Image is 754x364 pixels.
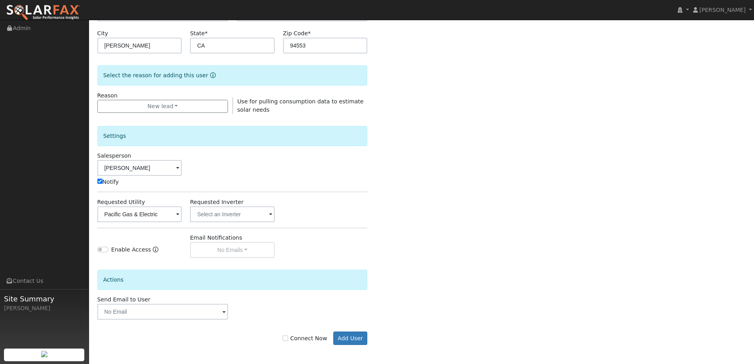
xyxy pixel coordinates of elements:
div: Actions [97,270,368,290]
label: City [97,29,108,38]
label: Connect Now [283,334,327,343]
span: Site Summary [4,293,85,304]
input: Select an Inverter [190,206,275,222]
label: Reason [97,91,118,100]
label: Requested Utility [97,198,145,206]
input: Connect Now [283,335,288,341]
label: Enable Access [111,246,151,254]
label: Requested Inverter [190,198,243,206]
span: Use for pulling consumption data to estimate solar needs [237,98,364,113]
label: Zip Code [283,29,311,38]
button: New lead [97,100,228,113]
a: Reason for new user [208,72,216,78]
label: Salesperson [97,152,131,160]
div: [PERSON_NAME] [4,304,85,313]
img: SolarFax [6,4,80,21]
a: Enable Access [153,246,158,258]
input: Select a Utility [97,206,182,222]
input: Notify [97,179,103,184]
label: Send Email to User [97,295,150,304]
span: [PERSON_NAME] [699,7,746,13]
label: Email Notifications [190,234,242,242]
span: Required [308,30,311,36]
div: Settings [97,126,368,146]
div: Select the reason for adding this user [97,65,368,86]
input: No Email [97,304,228,320]
label: Notify [97,178,119,186]
label: State [190,29,207,38]
input: Select a User [97,160,182,176]
img: retrieve [41,351,47,357]
button: Add User [333,332,368,345]
span: Required [205,30,207,36]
